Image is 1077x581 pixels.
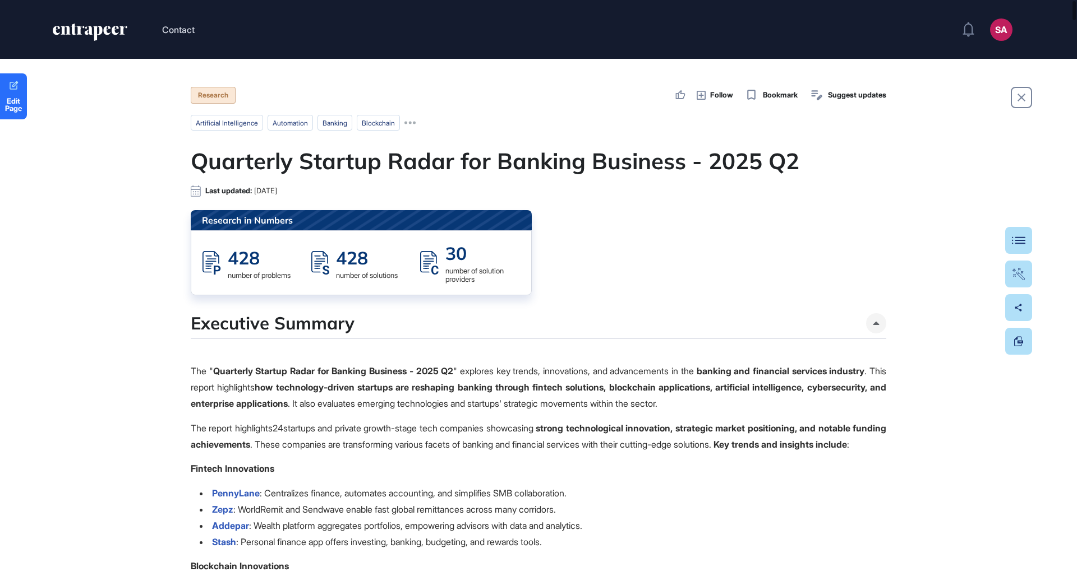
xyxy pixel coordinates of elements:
strong: Key trends and insights include [714,439,847,450]
strong: Quarterly Startup Radar for Banking Business - 2025 Q2 [213,365,454,377]
li: automation [268,115,313,131]
span: : [847,439,849,450]
a: Zepz [212,504,233,515]
a: Addepar [212,520,249,531]
span: startups and private growth-stage tech companies showcasing [283,422,536,434]
li: blockchain [357,115,400,131]
div: number of solutions [336,271,398,280]
div: 30 [445,242,520,264]
div: 428 [228,247,291,269]
span: Follow [710,90,733,101]
strong: how technology-driven startups are reshaping banking through fintech solutions, blockchain applic... [191,382,886,409]
button: SA [990,18,1012,41]
strong: strong technological innovation, strategic market positioning, and notable funding achievements [191,422,886,450]
strong: banking and financial services industry [697,365,865,377]
a: Stash [212,536,236,547]
span: . It also evaluates emerging technologies and startups' strategic movements within the sector. [288,398,657,409]
li: banking [317,115,352,131]
strong: Blockchain Innovations [191,560,289,571]
span: " explores key trends, innovations, and advancements in the [453,365,696,377]
div: Last updated: [205,187,277,195]
a: entrapeer-logo [52,24,128,45]
li: : Centralizes finance, automates accounting, and simplifies SMB collaboration. [200,485,886,501]
a: PennyLane [212,487,260,499]
span: Bookmark [763,90,798,101]
strong: Fintech Innovations [191,463,274,474]
span: . These companies are transforming various facets of banking and financial services with their cu... [250,439,714,450]
span: The " [191,365,213,377]
span: [DATE] [254,187,277,195]
span: The report highlights [191,422,283,434]
li: : Personal finance app offers investing, banking, budgeting, and rewards tools. [200,534,886,550]
div: Research [191,87,236,104]
button: Contact [162,22,195,37]
li: : Wealth platform aggregates portfolios, empowering advisors with data and analytics. [200,518,886,534]
div: Research in Numbers [191,210,532,230]
li: artificial intelligence [191,115,263,131]
button: Suggest updates [809,87,886,103]
div: number of solution providers [445,267,520,283]
li: : WorldRemit and Sendwave enable fast global remittances across many corridors. [200,501,886,518]
button: Follow [697,89,733,101]
h1: Quarterly Startup Radar for Banking Business - 2025 Q2 [191,147,886,174]
div: 428 [336,247,398,269]
h4: Executive Summary [191,313,355,333]
button: Bookmark [744,87,798,103]
div: number of problems [228,271,291,280]
span: Suggest updates [828,90,886,101]
span: 24 [273,422,283,434]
